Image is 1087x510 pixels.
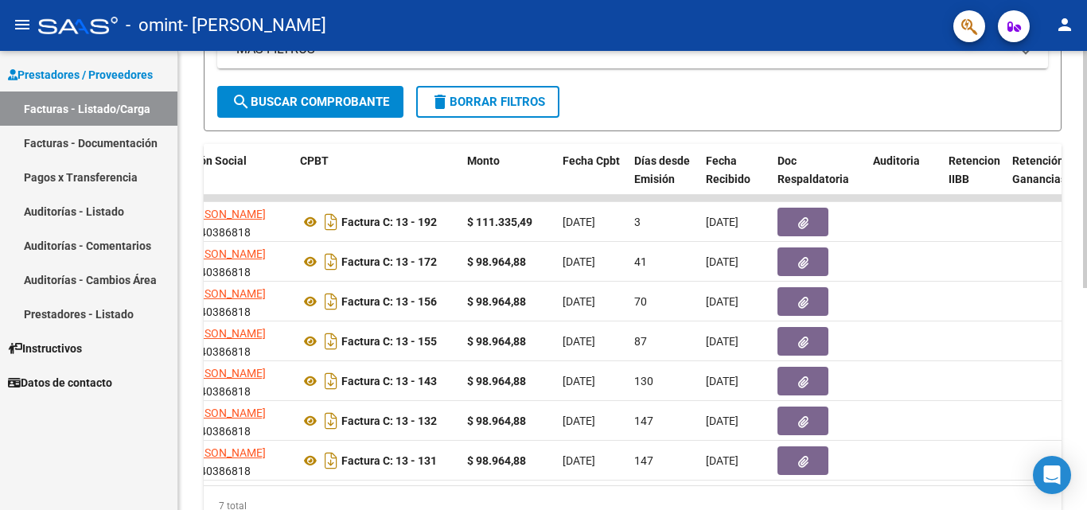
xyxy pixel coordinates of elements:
[699,144,771,214] datatable-header-cell: Fecha Recibido
[563,255,595,268] span: [DATE]
[300,154,329,167] span: CPBT
[771,144,867,214] datatable-header-cell: Doc Respaldatoria
[294,144,461,214] datatable-header-cell: CPBT
[341,375,437,387] strong: Factura C: 13 - 143
[321,448,341,473] i: Descargar documento
[181,287,266,300] span: [PERSON_NAME]
[706,335,738,348] span: [DATE]
[126,8,183,43] span: - omint
[232,92,251,111] mat-icon: search
[634,295,647,308] span: 70
[1012,154,1066,185] span: Retención Ganancias
[8,66,153,84] span: Prestadores / Proveedores
[634,415,653,427] span: 147
[628,144,699,214] datatable-header-cell: Días desde Emisión
[181,327,266,340] span: [PERSON_NAME]
[1006,144,1069,214] datatable-header-cell: Retención Ganancias
[181,205,287,239] div: 27140386818
[8,374,112,391] span: Datos de contacto
[467,154,500,167] span: Monto
[217,86,403,118] button: Buscar Comprobante
[181,407,266,419] span: [PERSON_NAME]
[181,367,266,380] span: [PERSON_NAME]
[341,255,437,268] strong: Factura C: 13 - 172
[634,454,653,467] span: 147
[706,255,738,268] span: [DATE]
[873,154,920,167] span: Auditoria
[706,415,738,427] span: [DATE]
[634,216,641,228] span: 3
[321,289,341,314] i: Descargar documento
[341,454,437,467] strong: Factura C: 13 - 131
[634,375,653,387] span: 130
[321,209,341,235] i: Descargar documento
[942,144,1006,214] datatable-header-cell: Retencion IIBB
[321,249,341,274] i: Descargar documento
[174,144,294,214] datatable-header-cell: Razón Social
[431,95,545,109] span: Borrar Filtros
[341,335,437,348] strong: Factura C: 13 - 155
[634,154,690,185] span: Días desde Emisión
[461,144,556,214] datatable-header-cell: Monto
[321,368,341,394] i: Descargar documento
[634,335,647,348] span: 87
[341,415,437,427] strong: Factura C: 13 - 132
[181,208,266,220] span: [PERSON_NAME]
[181,364,287,398] div: 27140386818
[556,144,628,214] datatable-header-cell: Fecha Cpbt
[416,86,559,118] button: Borrar Filtros
[181,154,247,167] span: Razón Social
[467,454,526,467] strong: $ 98.964,88
[706,216,738,228] span: [DATE]
[431,92,450,111] mat-icon: delete
[467,335,526,348] strong: $ 98.964,88
[13,15,32,34] mat-icon: menu
[8,340,82,357] span: Instructivos
[1033,456,1071,494] div: Open Intercom Messenger
[563,375,595,387] span: [DATE]
[563,154,620,167] span: Fecha Cpbt
[706,295,738,308] span: [DATE]
[181,247,266,260] span: [PERSON_NAME]
[563,335,595,348] span: [DATE]
[181,444,287,477] div: 27140386818
[563,295,595,308] span: [DATE]
[181,285,287,318] div: 27140386818
[706,154,750,185] span: Fecha Recibido
[181,404,287,438] div: 27140386818
[777,154,849,185] span: Doc Respaldatoria
[706,454,738,467] span: [DATE]
[706,375,738,387] span: [DATE]
[467,415,526,427] strong: $ 98.964,88
[181,325,287,358] div: 27140386818
[321,329,341,354] i: Descargar documento
[232,95,389,109] span: Buscar Comprobante
[563,454,595,467] span: [DATE]
[563,415,595,427] span: [DATE]
[867,144,942,214] datatable-header-cell: Auditoria
[321,408,341,434] i: Descargar documento
[181,446,266,459] span: [PERSON_NAME]
[1055,15,1074,34] mat-icon: person
[563,216,595,228] span: [DATE]
[467,255,526,268] strong: $ 98.964,88
[467,295,526,308] strong: $ 98.964,88
[949,154,1000,185] span: Retencion IIBB
[634,255,647,268] span: 41
[341,295,437,308] strong: Factura C: 13 - 156
[467,375,526,387] strong: $ 98.964,88
[341,216,437,228] strong: Factura C: 13 - 192
[467,216,532,228] strong: $ 111.335,49
[181,245,287,278] div: 27140386818
[183,8,326,43] span: - [PERSON_NAME]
